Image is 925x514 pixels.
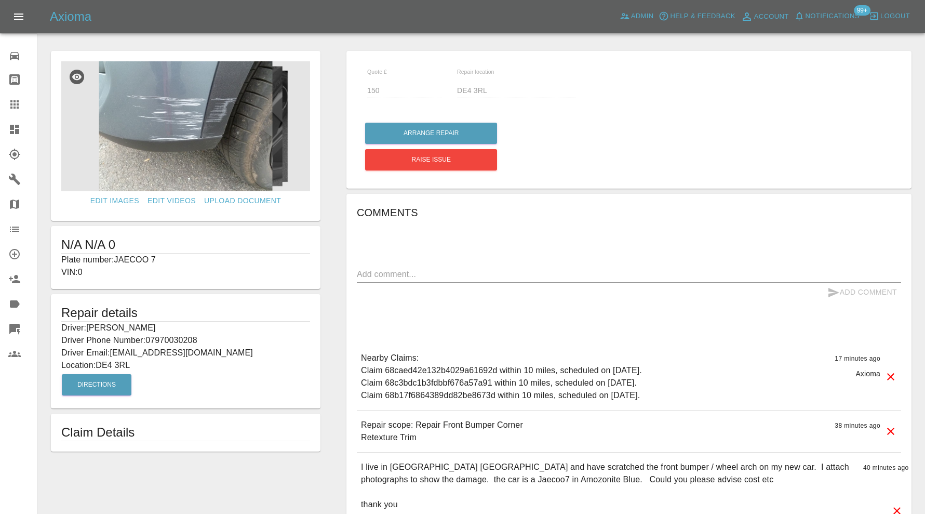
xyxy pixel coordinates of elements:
[367,69,387,75] span: Quote £
[738,8,792,25] a: Account
[200,191,285,210] a: Upload Document
[61,322,310,334] p: Driver: [PERSON_NAME]
[61,254,310,266] p: Plate number: JAECOO 7
[61,266,310,279] p: VIN: 0
[61,347,310,359] p: Driver Email: [EMAIL_ADDRESS][DOMAIN_NAME]
[61,236,310,253] h1: N/A N/A 0
[61,334,310,347] p: Driver Phone Number: 07970030208
[6,4,31,29] button: Open drawer
[50,8,91,25] h5: Axioma
[866,8,913,24] button: Logout
[457,69,494,75] span: Repair location
[365,123,497,144] button: Arrange Repair
[365,149,497,170] button: Raise issue
[835,355,880,362] span: 17 minutes ago
[880,10,910,22] span: Logout
[357,204,901,221] h6: Comments
[61,305,310,321] h5: Repair details
[143,191,200,210] a: Edit Videos
[617,8,656,24] a: Admin
[61,424,310,441] h1: Claim Details
[863,464,909,471] span: 40 minutes ago
[792,8,862,24] button: Notifications
[854,5,870,16] span: 99+
[361,419,523,444] p: Repair scope: Repair Front Bumper Corner Retexture Trim
[656,8,738,24] button: Help & Feedback
[835,422,880,429] span: 38 minutes ago
[61,359,310,372] p: Location: DE4 3RL
[806,10,860,22] span: Notifications
[754,11,789,23] span: Account
[62,374,131,396] button: Directions
[631,10,654,22] span: Admin
[855,368,880,379] p: Axioma
[61,61,310,191] img: 1e118340-2b57-48e7-a70c-e81d9c51920f
[361,352,642,402] p: Nearby Claims: Claim 68caed42e132b4029a61692d within 10 miles, scheduled on [DATE]. Claim 68c3bdc...
[670,10,735,22] span: Help & Feedback
[86,191,143,210] a: Edit Images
